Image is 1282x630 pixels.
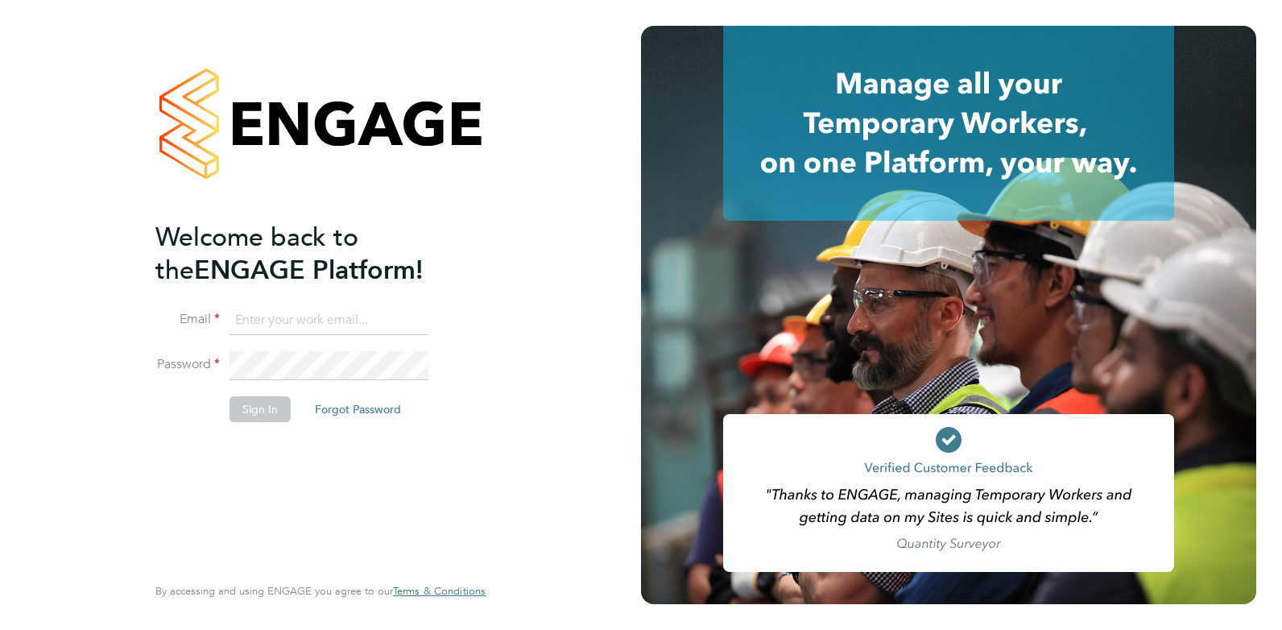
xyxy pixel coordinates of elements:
label: Email [155,311,220,328]
button: Sign In [230,396,291,422]
a: Terms & Conditions [393,585,486,598]
input: Enter your work email... [230,306,428,335]
span: Welcome back to the [155,222,358,286]
span: By accessing and using ENGAGE you agree to our [155,584,486,598]
h2: ENGAGE Platform! [155,221,469,287]
span: Terms & Conditions [393,584,486,598]
button: Forgot Password [302,396,414,422]
label: Password [155,356,220,373]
